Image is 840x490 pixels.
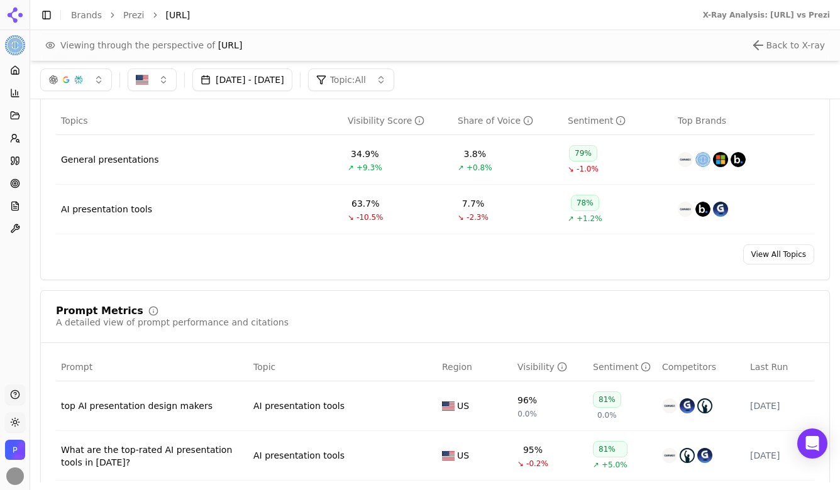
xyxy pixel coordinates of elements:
[569,145,597,161] div: 79%
[678,114,726,127] span: Top Brands
[680,398,695,413] img: gamma
[467,212,489,222] span: -2.3%
[568,214,574,224] span: ↗
[123,9,145,21] a: Prezi
[526,459,548,469] span: -0.2%
[697,398,712,413] img: pitch
[745,353,814,381] th: Last Run
[571,195,599,211] div: 78%
[56,316,289,329] div: A detailed view of prompt performance and citations
[71,9,678,21] nav: breadcrumb
[467,163,492,173] span: +0.8%
[695,202,710,217] img: beautiful.ai
[750,449,809,462] div: [DATE]
[517,459,524,469] span: ↘
[5,35,25,55] button: Current brand: Prezi
[577,164,599,174] span: -1.0%
[523,444,543,456] div: 95%
[751,38,825,53] button: Close perspective view
[351,148,379,160] div: 34.9%
[458,163,464,173] span: ↗
[6,467,24,485] button: Open user button
[588,353,657,381] th: sentiment
[680,448,695,463] img: pitch
[192,68,292,91] button: [DATE] - [DATE]
[563,107,673,135] th: sentiment
[253,361,275,373] span: Topic
[593,460,599,470] span: ↗
[750,400,809,412] div: [DATE]
[750,361,788,373] span: Last Run
[517,394,537,406] div: 96%
[568,164,574,174] span: ↘
[662,448,677,463] img: canva
[597,410,617,420] span: 0.0%
[517,361,567,373] div: Visibility
[662,361,716,373] span: Competitors
[437,353,512,381] th: Region
[662,398,677,413] img: canva
[457,449,469,462] span: US
[743,244,814,264] a: View All Topics
[453,107,563,135] th: shareOfVoice
[61,400,243,412] a: top AI presentation design makers
[218,40,243,50] span: [URL]
[56,107,814,234] div: Data table
[593,391,621,408] div: 81%
[695,152,710,167] img: prezi
[253,400,345,412] a: AI presentation tools
[343,107,453,135] th: visibilityScore
[56,306,143,316] div: Prompt Metrics
[568,114,626,127] div: Sentiment
[61,444,243,469] a: What are the top-rated AI presentation tools in [DATE]?
[577,214,602,224] span: +1.2%
[351,197,379,210] div: 63.7%
[61,203,152,215] a: AI presentation tools
[593,441,627,457] div: 81%
[253,449,345,462] a: AI presentation tools
[5,440,25,460] img: Prezi
[678,202,693,217] img: canva
[673,107,814,135] th: Top Brands
[348,114,424,127] div: Visibility Score
[464,148,487,160] div: 3.8%
[61,153,159,166] a: General presentations
[61,361,92,373] span: Prompt
[697,448,712,463] img: gamma
[136,73,148,86] img: United States
[356,212,383,222] span: -10.5%
[348,163,354,173] span: ↗
[348,212,354,222] span: ↘
[330,73,366,86] span: Topic: All
[678,152,693,167] img: canva
[458,114,533,127] div: Share of Voice
[457,400,469,412] span: US
[713,202,728,217] img: gamma
[517,409,537,419] span: 0.0%
[5,440,25,460] button: Open organization switcher
[71,10,102,20] a: Brands
[657,353,745,381] th: Competitors
[56,107,343,135] th: Topics
[703,10,830,20] div: X-Ray Analysis: [URL] vs Prezi
[442,361,472,373] span: Region
[61,114,88,127] span: Topics
[512,353,588,381] th: brandMentionRate
[602,460,627,470] span: +5.0%
[5,35,25,55] img: Prezi
[731,152,746,167] img: beautiful.ai
[60,39,242,52] span: Viewing through the perspective of
[458,212,464,222] span: ↘
[6,467,24,485] img: Terry Moore
[713,152,728,167] img: microsoft
[797,428,827,459] div: Open Intercom Messenger
[248,353,437,381] th: Topic
[593,361,651,373] div: Sentiment
[166,9,191,21] span: [URL]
